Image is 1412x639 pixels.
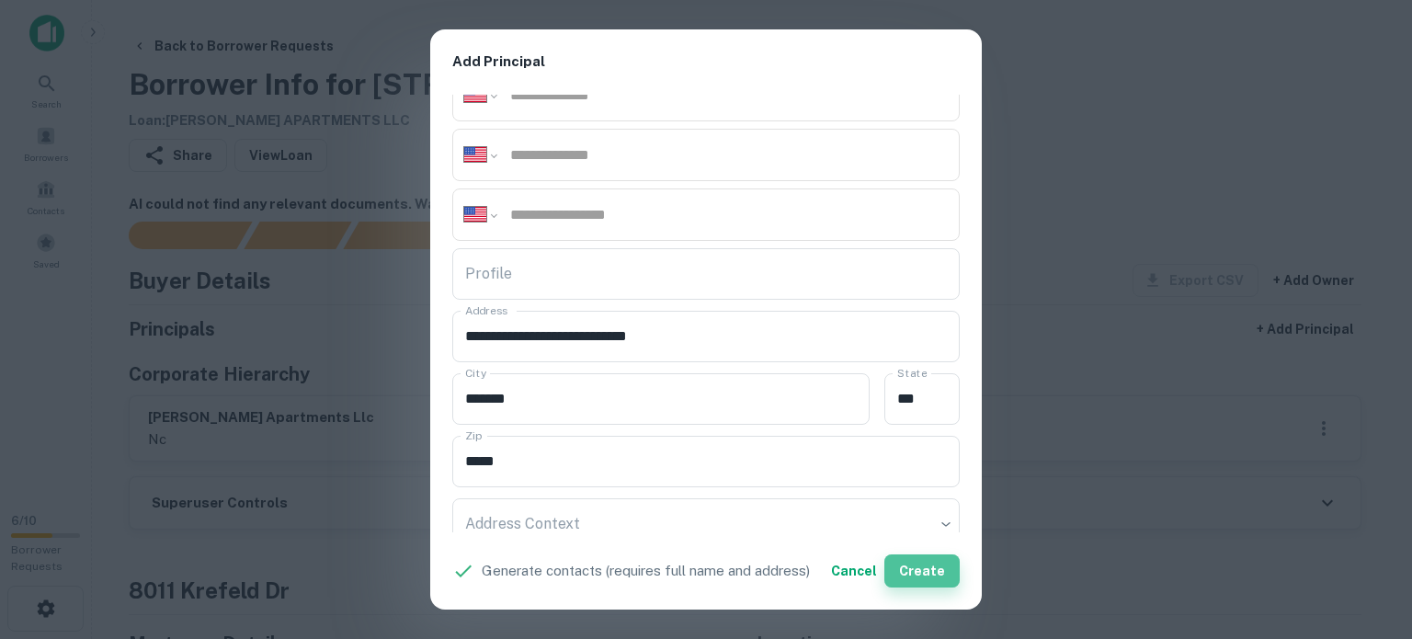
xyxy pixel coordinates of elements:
p: Generate contacts (requires full name and address) [482,560,810,582]
label: State [897,365,927,381]
button: Create [884,554,960,588]
div: ​ [452,498,960,550]
label: Address [465,302,507,318]
label: City [465,365,486,381]
h2: Add Principal [430,29,982,95]
iframe: Chat Widget [1320,492,1412,580]
button: Cancel [824,554,884,588]
label: Zip [465,428,482,443]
